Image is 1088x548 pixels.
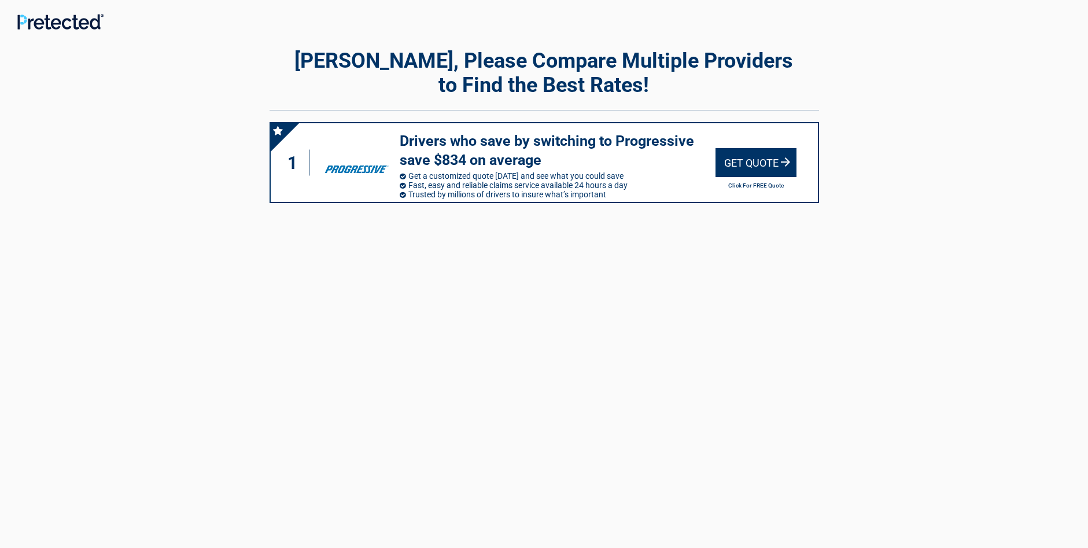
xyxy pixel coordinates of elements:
li: Fast, easy and reliable claims service available 24 hours a day [400,181,716,190]
li: Get a customized quote [DATE] and see what you could save [400,171,716,181]
div: 1 [282,150,310,176]
h2: [PERSON_NAME], Please Compare Multiple Providers to Find the Best Rates! [270,49,819,97]
li: Trusted by millions of drivers to insure what’s important [400,190,716,199]
h3: Drivers who save by switching to Progressive save $834 on average [400,132,716,170]
img: Main Logo [17,14,104,30]
h2: Click For FREE Quote [716,182,796,189]
div: Get Quote [716,148,796,177]
img: progressive's logo [319,145,393,181]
